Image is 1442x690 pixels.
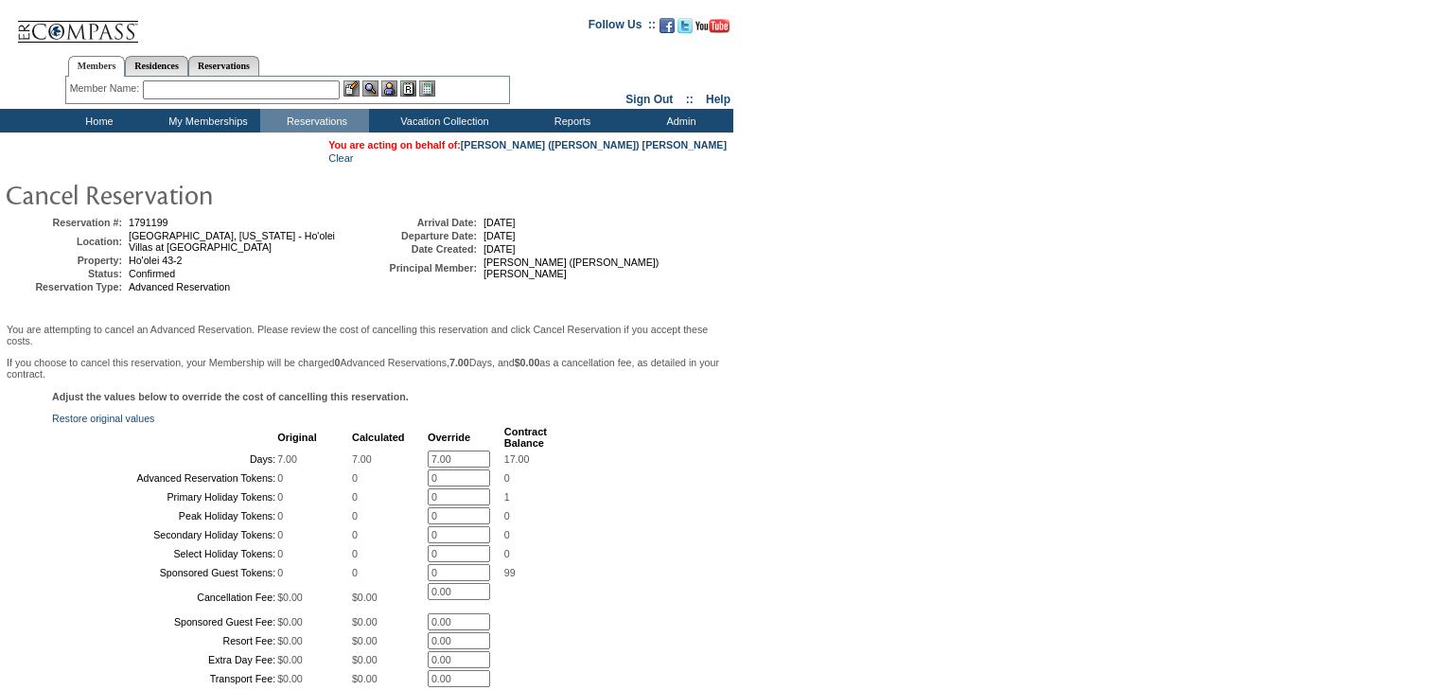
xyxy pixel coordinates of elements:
span: $0.00 [277,673,303,684]
a: Follow us on Twitter [677,24,693,35]
span: 0 [504,510,510,522]
td: Property: [9,255,122,266]
b: $0.00 [515,357,540,368]
img: b_calculator.gif [419,80,435,97]
span: [PERSON_NAME] ([PERSON_NAME]) [PERSON_NAME] [484,257,659,279]
td: Reservations [260,109,369,133]
td: Sponsored Guest Fee: [54,613,275,630]
span: $0.00 [352,673,378,684]
td: Reservation Type: [9,281,122,292]
span: 99 [504,567,516,578]
span: 0 [277,510,283,522]
img: Reservations [400,80,416,97]
td: Extra Day Fee: [54,651,275,668]
td: Reservation #: [9,217,122,228]
span: $0.00 [277,654,303,665]
td: Vacation Collection [369,109,516,133]
img: Compass Home [16,5,139,44]
td: Location: [9,230,122,253]
td: Peak Holiday Tokens: [54,507,275,524]
img: Become our fan on Facebook [659,18,675,33]
span: Ho'olei 43-2 [129,255,183,266]
span: 1791199 [129,217,168,228]
td: Days: [54,451,275,468]
a: Residences [125,56,188,76]
span: 0 [277,472,283,484]
span: 0 [277,567,283,578]
a: Members [68,56,126,77]
b: Calculated [352,432,405,443]
td: Primary Holiday Tokens: [54,488,275,505]
img: Subscribe to our YouTube Channel [695,19,730,33]
td: Reports [516,109,624,133]
td: Departure Date: [363,230,477,241]
span: Confirmed [129,268,175,279]
span: $0.00 [277,635,303,646]
td: My Memberships [151,109,260,133]
span: 0 [277,529,283,540]
span: $0.00 [352,592,378,603]
span: $0.00 [277,592,303,603]
td: Transport Fee: [54,670,275,687]
span: 7.00 [277,453,297,465]
img: b_edit.gif [343,80,360,97]
span: 0 [352,529,358,540]
b: 0 [335,357,341,368]
div: Member Name: [70,80,143,97]
span: 17.00 [504,453,530,465]
b: Override [428,432,470,443]
span: [DATE] [484,243,516,255]
img: View [362,80,378,97]
img: pgTtlCancelRes.gif [5,175,383,213]
span: 1 [504,491,510,503]
b: Adjust the values below to override the cost of cancelling this reservation. [52,391,409,402]
td: Cancellation Fee: [54,583,275,611]
td: Select Holiday Tokens: [54,545,275,562]
span: $0.00 [352,616,378,628]
td: Admin [624,109,733,133]
td: Principal Member: [363,257,477,279]
b: Contract Balance [504,426,547,449]
td: Status: [9,268,122,279]
td: Date Created: [363,243,477,255]
a: Help [706,93,730,106]
td: Sponsored Guest Tokens: [54,564,275,581]
p: If you choose to cancel this reservation, your Membership will be charged Advanced Reservations, ... [7,357,727,380]
img: Impersonate [381,80,397,97]
img: Follow us on Twitter [677,18,693,33]
span: 7.00 [352,453,372,465]
span: 0 [352,548,358,559]
span: 0 [277,491,283,503]
td: Advanced Reservation Tokens: [54,469,275,487]
span: 0 [504,529,510,540]
span: 0 [352,510,358,522]
span: 0 [504,548,510,559]
b: 7.00 [449,357,469,368]
b: Original [277,432,317,443]
a: Clear [328,152,353,164]
span: You are acting on behalf of: [328,139,727,150]
td: Resort Fee: [54,632,275,649]
a: Reservations [188,56,259,76]
td: Home [43,109,151,133]
span: 0 [352,567,358,578]
span: [DATE] [484,217,516,228]
a: [PERSON_NAME] ([PERSON_NAME]) [PERSON_NAME] [461,139,727,150]
span: [GEOGRAPHIC_DATA], [US_STATE] - Ho'olei Villas at [GEOGRAPHIC_DATA] [129,230,335,253]
td: Arrival Date: [363,217,477,228]
span: $0.00 [277,616,303,628]
span: 0 [504,472,510,484]
td: Follow Us :: [589,16,656,39]
a: Become our fan on Facebook [659,24,675,35]
td: Secondary Holiday Tokens: [54,526,275,543]
p: You are attempting to cancel an Advanced Reservation. Please review the cost of cancelling this r... [7,324,727,346]
span: $0.00 [352,654,378,665]
a: Restore original values [52,413,154,424]
span: $0.00 [352,635,378,646]
a: Subscribe to our YouTube Channel [695,24,730,35]
span: 0 [352,472,358,484]
a: Sign Out [625,93,673,106]
span: 0 [277,548,283,559]
span: :: [686,93,694,106]
span: [DATE] [484,230,516,241]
